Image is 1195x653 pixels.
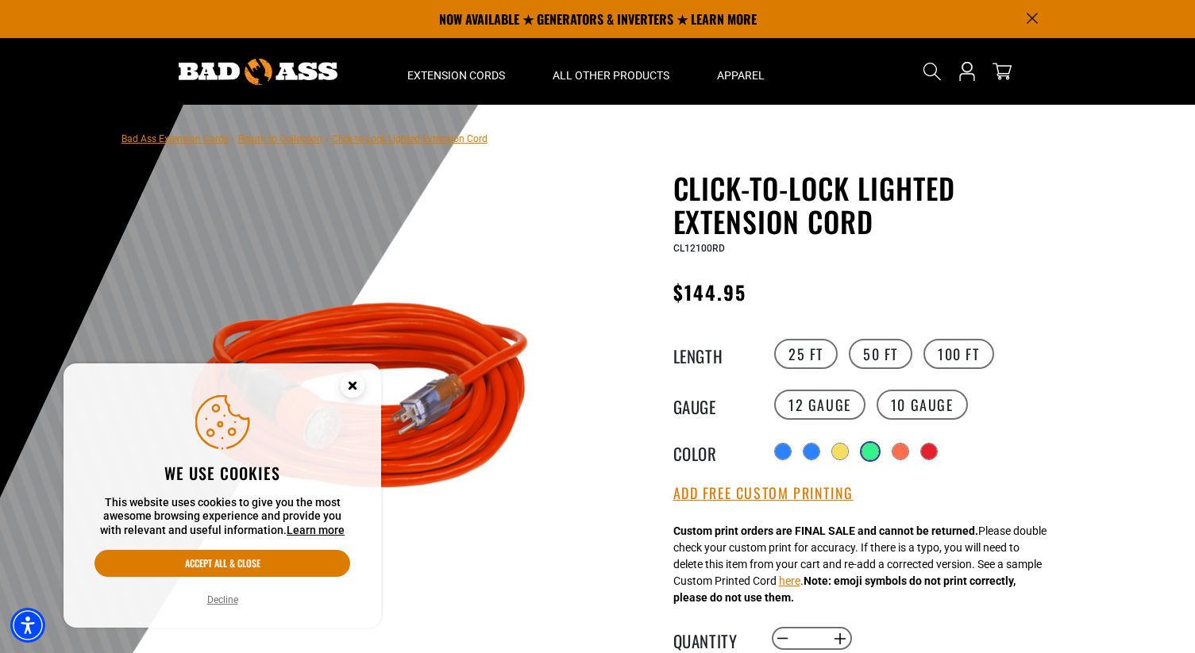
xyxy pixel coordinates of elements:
legend: Gauge [673,394,753,415]
img: Bad Ass Extension Cords [179,59,337,85]
legend: Color [673,441,753,462]
span: › [326,133,329,144]
span: Apparel [717,68,765,83]
div: Please double check your custom print for accuracy. If there is a typo, you will need to delete t... [673,523,1047,606]
a: Return to Collection [238,133,322,144]
label: 25 FT [774,339,838,369]
summary: All Other Products [529,38,693,105]
img: red [168,212,551,594]
nav: breadcrumbs [121,129,488,148]
button: Accept all & close [94,550,350,577]
span: Click-to-Lock Lighted Extension Cord [332,133,488,144]
p: This website uses cookies to give you the most awesome browsing experience and provide you with r... [94,496,350,538]
button: Close this option [324,363,381,413]
legend: Length [673,344,753,364]
summary: Apparel [693,38,788,105]
label: 10 Gauge [877,390,968,420]
div: Accessibility Menu [10,608,45,643]
label: 50 FT [849,339,912,369]
span: $144.95 [673,278,747,306]
label: 12 Gauge [774,390,865,420]
strong: Custom print orders are FINAL SALE and cannot be returned. [673,524,978,537]
button: Add Free Custom Printing [673,485,854,502]
button: Decline [202,592,243,608]
span: CL12100RD [673,243,725,254]
summary: Search [919,59,945,84]
a: This website uses cookies to give you the most awesome browsing experience and provide you with r... [287,524,345,536]
h1: Click-to-Lock Lighted Extension Cord [673,171,1062,238]
strong: Note: emoji symbols do not print correctly, please do not use them. [673,574,1016,604]
summary: Extension Cords [384,38,529,105]
a: cart [989,62,1015,81]
span: › [232,133,235,144]
label: Quantity [673,628,753,649]
label: 100 FT [923,339,994,369]
button: here [779,573,800,590]
a: Open this option [954,38,980,105]
aside: Cookie Consent [64,363,381,628]
span: Extension Cords [407,68,505,83]
span: All Other Products [553,68,669,83]
h2: We use cookies [94,463,350,483]
a: Bad Ass Extension Cords [121,133,229,144]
